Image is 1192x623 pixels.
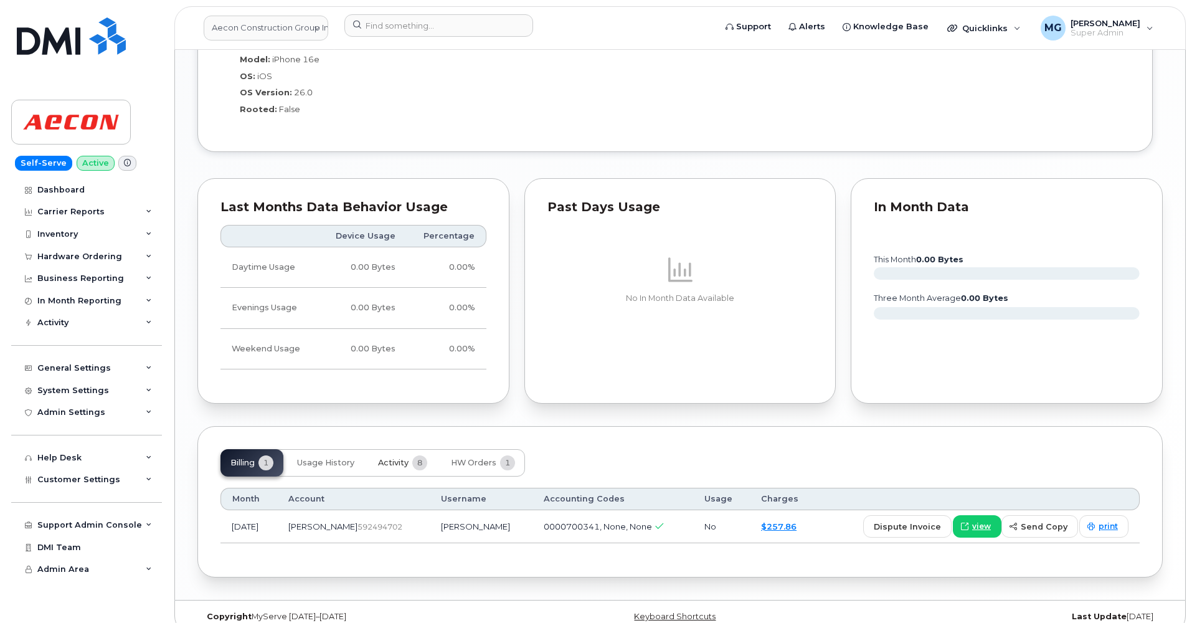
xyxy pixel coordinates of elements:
td: 0.00 Bytes [318,329,407,369]
td: [DATE] [220,510,277,543]
th: Accounting Codes [532,488,693,510]
span: send copy [1021,521,1067,533]
a: view [953,515,1001,538]
span: 1 [500,455,515,470]
button: send copy [1001,515,1078,538]
tspan: 0.00 Bytes [916,255,963,264]
th: Month [220,488,277,510]
a: Support [717,14,780,39]
div: MyServe [DATE]–[DATE] [197,612,519,622]
span: MG [1044,21,1062,36]
span: False [279,104,300,114]
td: 0.00 Bytes [318,247,407,288]
strong: Copyright [207,612,252,621]
th: Usage [693,488,750,510]
span: [PERSON_NAME] [288,521,357,531]
a: Knowledge Base [834,14,937,39]
tspan: 0.00 Bytes [961,293,1008,303]
span: Super Admin [1071,28,1140,38]
span: Activity [378,458,409,468]
a: Keyboard Shortcuts [634,612,716,621]
span: [PERSON_NAME] [1071,18,1140,28]
label: Model: [240,54,270,65]
td: Evenings Usage [220,288,318,328]
div: Past Days Usage [547,201,813,214]
tr: Weekdays from 6:00pm to 8:00am [220,288,486,328]
a: Alerts [780,14,834,39]
span: iOS [257,71,272,81]
label: OS: [240,70,255,82]
span: 592494702 [357,522,402,531]
td: [PERSON_NAME] [430,510,532,543]
a: Aecon Construction Group Inc [204,16,328,40]
span: 8 [412,455,427,470]
span: Knowledge Base [853,21,929,33]
input: Find something... [344,14,533,37]
td: Daytime Usage [220,247,318,288]
text: this month [873,255,963,264]
span: HW Orders [451,458,496,468]
span: Usage History [297,458,354,468]
span: Alerts [799,21,825,33]
tr: Friday from 6:00pm to Monday 8:00am [220,329,486,369]
th: Charges [750,488,817,510]
span: print [1099,521,1118,532]
span: Support [736,21,771,33]
td: 0.00% [407,288,486,328]
span: view [972,521,991,532]
a: print [1079,515,1128,538]
span: 0000700341, None, None [544,521,652,531]
th: Username [430,488,532,510]
span: 26.0 [294,87,313,97]
p: No In Month Data Available [547,293,813,304]
span: dispute invoice [874,521,941,533]
label: OS Version: [240,87,292,98]
td: 0.00% [407,329,486,369]
td: Weekend Usage [220,329,318,369]
th: Percentage [407,225,486,247]
th: Account [277,488,430,510]
th: Device Usage [318,225,407,247]
div: [DATE] [841,612,1163,622]
span: iPhone 16e [272,54,319,64]
button: dispute invoice [863,515,952,538]
strong: Last Update [1072,612,1127,621]
td: 0.00% [407,247,486,288]
div: In Month Data [874,201,1140,214]
td: No [693,510,750,543]
a: $257.86 [761,521,797,531]
div: Monique Garlington [1032,16,1162,40]
div: Last Months Data Behavior Usage [220,201,486,214]
label: Rooted: [240,103,277,115]
text: three month average [873,293,1008,303]
td: 0.00 Bytes [318,288,407,328]
span: Quicklinks [962,23,1008,33]
div: Quicklinks [939,16,1029,40]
